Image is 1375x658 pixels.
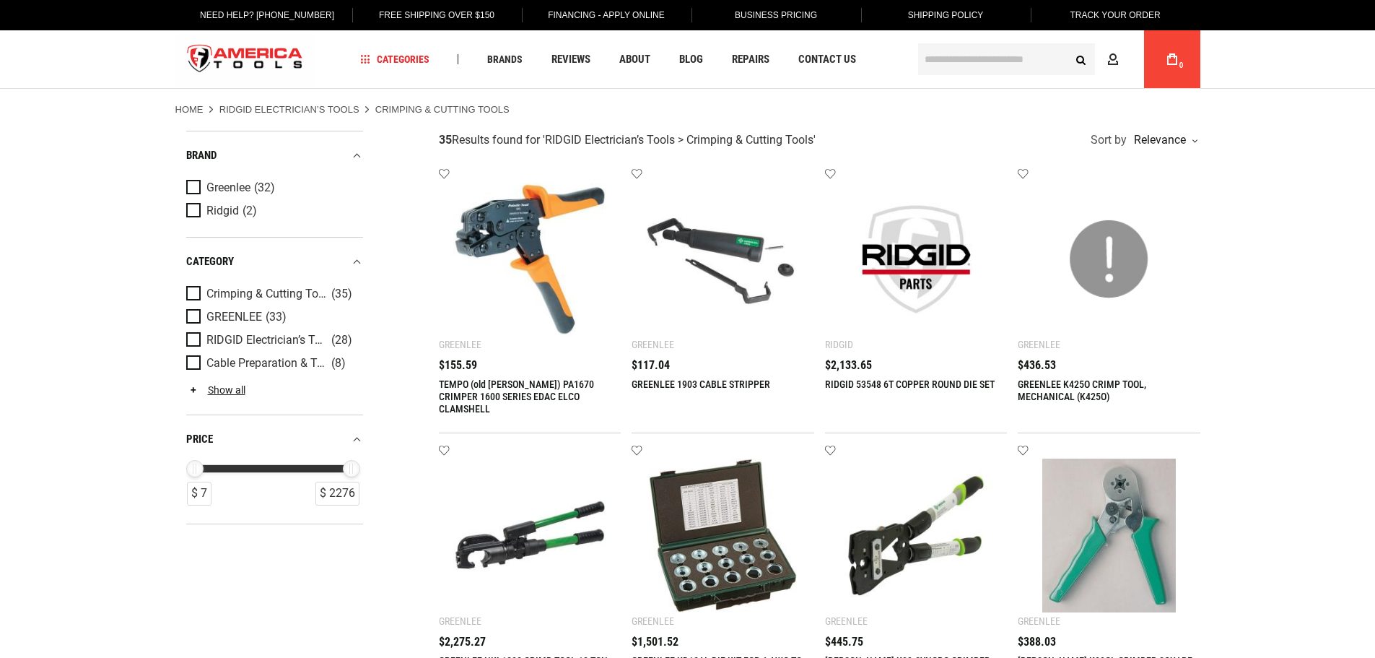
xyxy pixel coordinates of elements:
[186,203,359,219] a: Ridgid (2)
[839,459,993,612] img: GREENLEE K09-SYNCRO CRIMPER (1AWG-250)
[1158,30,1186,88] a: 0
[439,615,481,627] div: Greenlee
[825,378,995,390] a: RIDGID 53548 6T COPPER ROUND DIE SET
[354,50,436,69] a: Categories
[825,339,853,350] div: Ridgid
[481,50,529,69] a: Brands
[798,54,856,65] span: Contact Us
[825,636,863,648] span: $445.75
[545,50,597,69] a: Reviews
[792,50,863,69] a: Contact Us
[375,104,510,115] strong: Crimping & Cutting Tools
[331,288,352,300] span: (35)
[632,615,674,627] div: Greenlee
[186,252,363,272] div: category
[175,103,204,116] a: Home
[175,33,315,87] img: America Tools
[1032,183,1186,337] img: GREENLEE K425O CRIMP TOOL, MECHANICAL (K425O)
[1018,378,1146,402] a: GREENLEE K425O CRIMP TOOL, MECHANICAL (K425O)
[551,54,590,65] span: Reviews
[1018,615,1060,627] div: Greenlee
[1179,61,1184,69] span: 0
[206,181,250,194] span: Greenlee
[632,360,670,371] span: $117.04
[1032,459,1186,612] img: GREENLEE K30GL CRIMPER SQUARE FC
[186,332,359,348] a: RIDGID Electrician’s Tools (28)
[1018,636,1056,648] span: $388.03
[646,183,800,337] img: GREENLEE 1903 CABLE STRIPPER
[632,339,674,350] div: Greenlee
[186,131,363,524] div: Product Filters
[1091,134,1127,146] span: Sort by
[206,287,328,300] span: Crimping & Cutting Tools
[315,482,359,506] div: $ 2276
[908,10,984,20] span: Shipping Policy
[331,358,346,370] span: (8)
[453,183,607,337] img: TEMPO (old Greenlee) PA1670 CRIMPER 1600 SERIES EDAC ELCO CLAMSHELL
[439,636,486,648] span: $2,275.27
[186,180,359,196] a: Greenlee (32)
[613,50,657,69] a: About
[439,378,594,415] a: TEMPO (old [PERSON_NAME]) PA1670 CRIMPER 1600 SERIES EDAC ELCO CLAMSHELL
[732,54,769,65] span: Repairs
[206,357,328,370] span: Cable Preparation & Termination
[725,50,776,69] a: Repairs
[186,286,359,302] a: Crimping & Cutting Tools (35)
[254,182,275,194] span: (32)
[175,33,315,87] a: store logo
[187,482,211,506] div: $ 7
[206,311,262,324] span: GREENLEE
[619,54,650,65] span: About
[331,334,352,347] span: (28)
[186,309,359,325] a: GREENLEE (33)
[632,636,678,648] span: $1,501.52
[206,334,328,347] span: RIDGID Electrician’s Tools
[679,54,703,65] span: Blog
[219,103,359,116] a: RIDGID Electrician’s Tools
[825,615,868,627] div: Greenlee
[453,459,607,612] img: GREENLEE HKL1232 CRIMP TOOL,12 TON
[360,54,429,64] span: Categories
[673,50,710,69] a: Blog
[439,133,452,147] strong: 35
[646,459,800,612] img: GREENLEE KD12AL DIE KIT FOR 6 AWG TO 750 KCMIL ALUMINUM CONNECTORS
[186,355,359,371] a: Cable Preparation & Termination (8)
[439,360,477,371] span: $155.59
[1018,360,1056,371] span: $436.53
[186,430,363,449] div: price
[186,384,245,396] a: Show all
[439,133,816,148] div: Results found for ' '
[1018,339,1060,350] div: Greenlee
[1130,134,1197,146] div: Relevance
[839,183,993,337] img: RIDGID 53548 6T COPPER ROUND DIE SET
[487,54,523,64] span: Brands
[825,360,872,371] span: $2,133.65
[186,146,363,165] div: Brand
[243,205,257,217] span: (2)
[439,339,481,350] div: Greenlee
[206,204,239,217] span: Ridgid
[632,378,770,390] a: GREENLEE 1903 CABLE STRIPPER
[266,311,287,324] span: (33)
[1068,46,1095,73] button: Search
[545,133,813,147] span: RIDGID Electrician’s Tools > Crimping & Cutting Tools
